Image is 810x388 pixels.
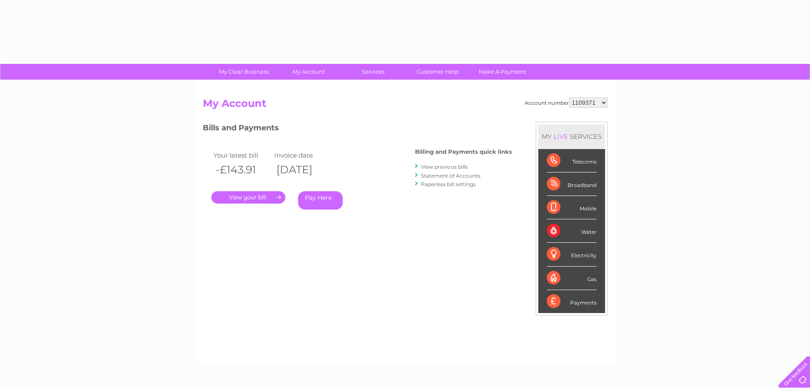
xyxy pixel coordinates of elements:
th: [DATE] [272,161,333,178]
h3: Bills and Payments [203,122,512,137]
a: Statement of Accounts [421,172,480,179]
a: Services [338,64,408,80]
a: Customer Help [403,64,473,80]
td: Invoice date [272,149,333,161]
a: Paperless bill settings [421,181,476,187]
th: -£143.91 [211,161,273,178]
a: My Account [273,64,344,80]
div: Telecoms [547,149,597,172]
a: . [211,191,285,204]
div: Electricity [547,243,597,266]
td: Your latest bill [211,149,273,161]
a: My Clear Business [209,64,279,80]
div: LIVE [552,132,570,141]
div: Broadband [547,172,597,196]
a: Make A Payment [467,64,537,80]
div: Account number [525,98,608,108]
div: MY SERVICES [538,124,605,149]
h2: My Account [203,98,608,114]
div: Gas [547,267,597,290]
h4: Billing and Payments quick links [415,149,512,155]
div: Payments [547,290,597,313]
div: Water [547,219,597,243]
div: Mobile [547,196,597,219]
a: View previous bills [421,164,468,170]
a: Pay Here [298,191,343,210]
